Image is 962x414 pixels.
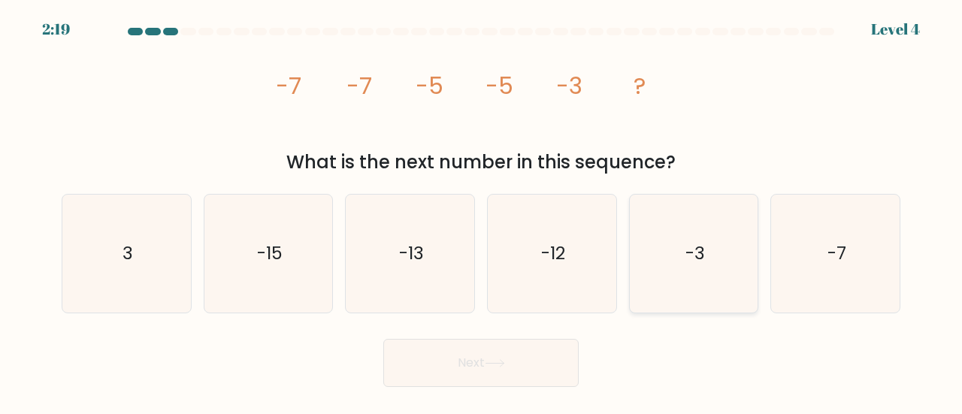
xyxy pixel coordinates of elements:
[42,18,70,41] div: 2:19
[486,69,513,102] tspan: -5
[685,240,705,265] text: -3
[399,240,424,265] text: -13
[383,339,579,387] button: Next
[556,69,582,102] tspan: -3
[123,240,133,265] text: 3
[416,69,443,102] tspan: -5
[257,240,283,265] text: -15
[541,240,565,265] text: -12
[346,69,372,102] tspan: -7
[71,149,891,176] div: What is the next number in this sequence?
[634,69,646,102] tspan: ?
[827,240,846,265] text: -7
[871,18,920,41] div: Level 4
[277,69,302,102] tspan: -7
